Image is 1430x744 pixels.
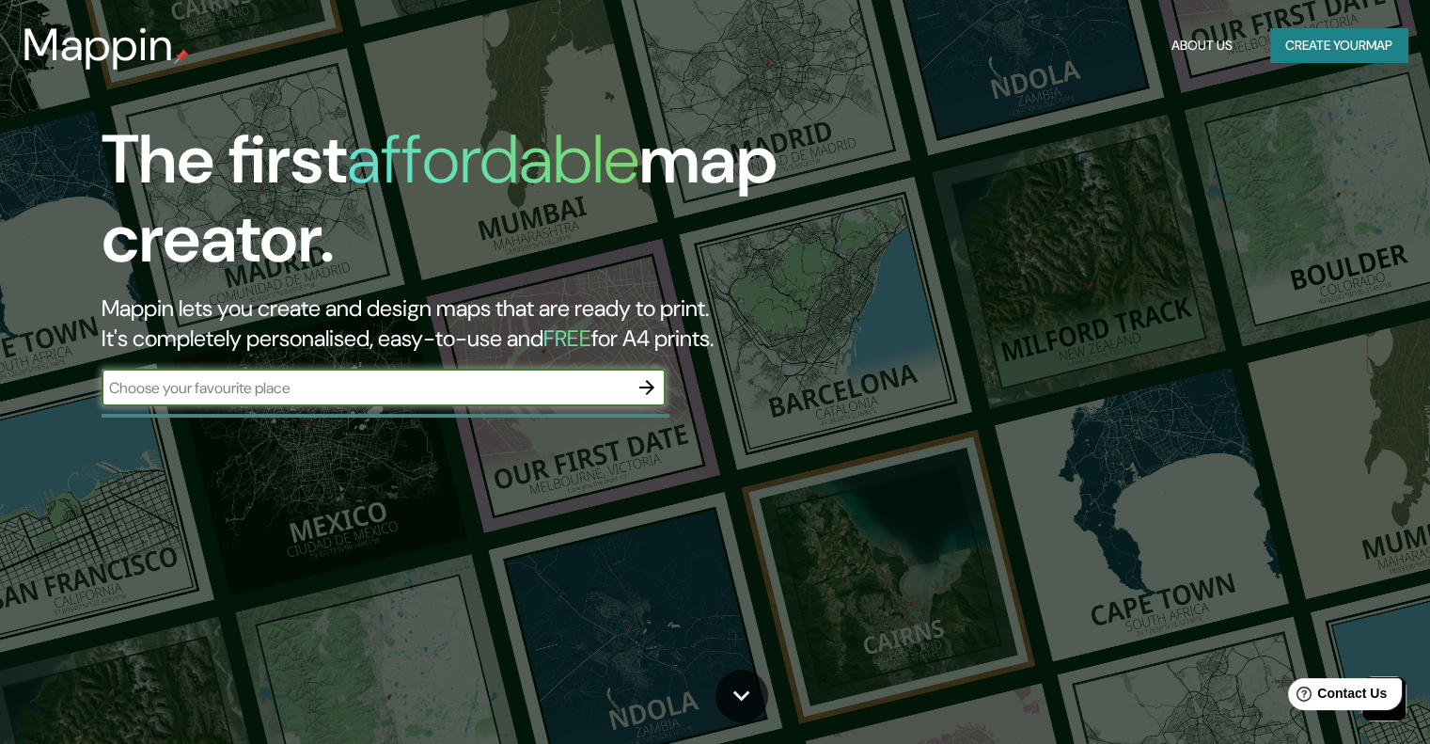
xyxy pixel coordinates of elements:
h3: Mappin [23,19,174,71]
img: mappin-pin [174,49,189,64]
h5: FREE [543,324,591,353]
input: Choose your favourite place [102,377,628,399]
h2: Mappin lets you create and design maps that are ready to print. It's completely personalised, eas... [102,293,817,354]
iframe: Help widget launcher [1263,671,1409,723]
h1: affordable [347,116,639,203]
button: About Us [1164,28,1240,63]
button: Create yourmap [1270,28,1407,63]
h1: The first map creator. [102,120,817,293]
